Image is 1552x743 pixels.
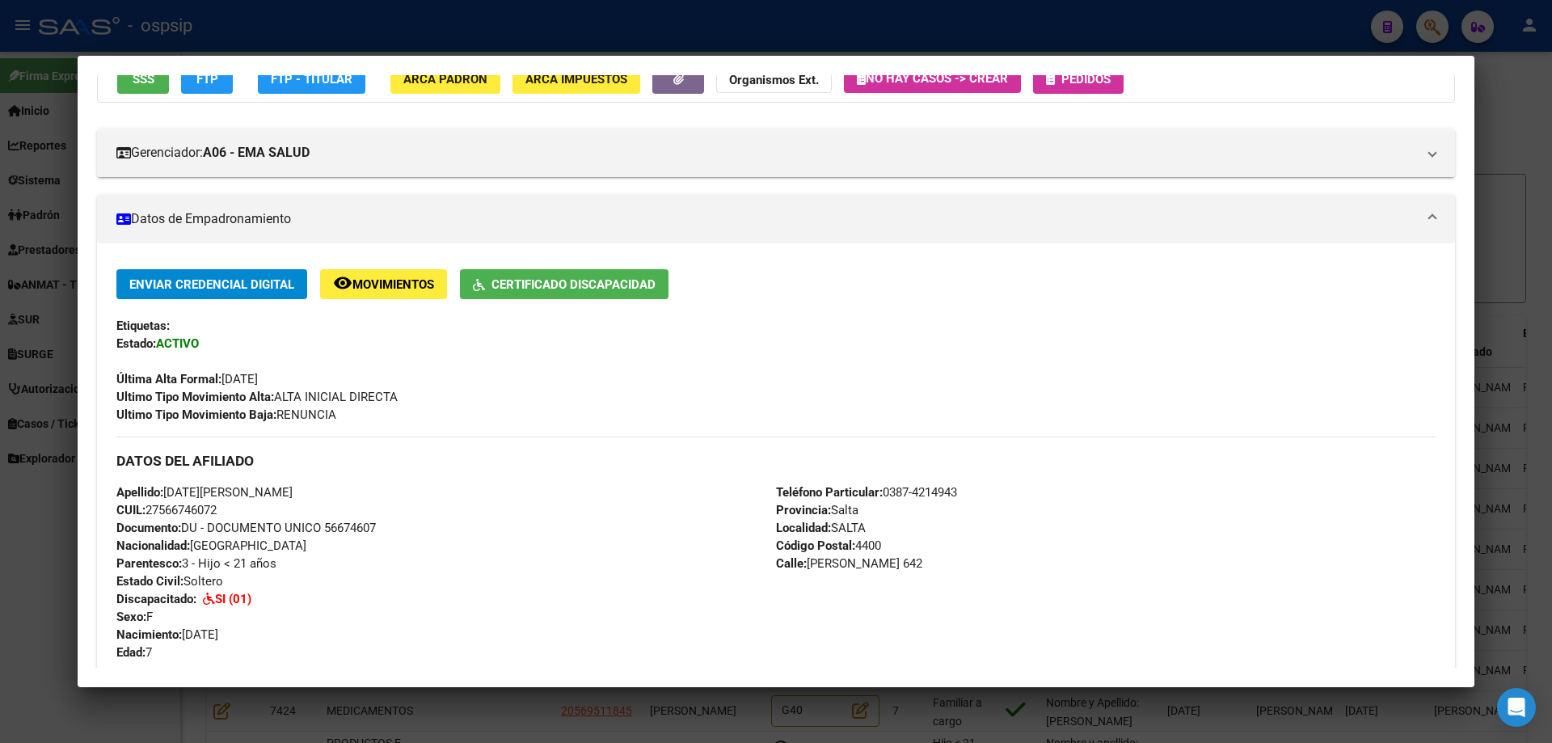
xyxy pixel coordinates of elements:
span: ALTA INICIAL DIRECTA [116,390,398,404]
span: Pedidos [1061,72,1111,87]
strong: Estado Civil: [116,574,183,589]
button: FTP - Titular [258,64,365,94]
h3: DATOS DEL AFILIADO [116,452,1436,470]
strong: Ultimo Tipo Movimiento Alta: [116,390,274,404]
strong: Ultimo Tipo Movimiento Baja: [116,407,276,422]
span: F [116,610,153,624]
span: 27566746072 [116,503,217,517]
span: FTP [196,72,218,87]
span: [DATE] [116,372,258,386]
span: SALTA [776,521,866,535]
strong: Sexo: [116,610,146,624]
mat-expansion-panel-header: Gerenciador:A06 - EMA SALUD [97,129,1455,177]
strong: Localidad: [776,521,831,535]
strong: Calle: [776,556,807,571]
span: 0387-4214943 [776,485,957,500]
strong: CUIL: [116,503,145,517]
span: No hay casos -> Crear [857,71,1008,86]
strong: Código Postal: [776,538,855,553]
span: 3 - Hijo < 21 años [116,556,276,571]
span: Movimientos [352,277,434,292]
strong: Provincia: [776,503,831,517]
span: Soltero [116,574,223,589]
button: Organismos Ext. [716,64,832,94]
span: ARCA Impuestos [525,72,627,87]
button: SSS [117,64,169,94]
button: Certificado Discapacidad [460,269,668,299]
span: Enviar Credencial Digital [129,277,294,292]
strong: Última Alta Formal: [116,372,221,386]
strong: Documento: [116,521,181,535]
span: [GEOGRAPHIC_DATA] [116,538,306,553]
strong: Nacimiento: [116,627,182,642]
span: SSS [133,72,154,87]
strong: Edad: [116,645,145,660]
strong: Estado: [116,336,156,351]
button: Pedidos [1033,64,1124,94]
strong: Organismos Ext. [729,73,819,87]
mat-icon: remove_red_eye [333,273,352,293]
strong: Parentesco: [116,556,182,571]
span: Salta [776,503,858,517]
strong: Discapacitado: [116,592,196,606]
strong: A06 - EMA SALUD [203,143,310,163]
mat-panel-title: Datos de Empadronamiento [116,209,1416,229]
span: RENUNCIA [116,407,336,422]
strong: ACTIVO [156,336,199,351]
mat-expansion-panel-header: Datos de Empadronamiento [97,195,1455,243]
strong: Etiquetas: [116,319,170,333]
button: No hay casos -> Crear [844,64,1021,93]
button: Movimientos [320,269,447,299]
strong: Nacionalidad: [116,538,190,553]
span: DU - DOCUMENTO UNICO 56674607 [116,521,376,535]
span: [DATE] [116,627,218,642]
button: ARCA Padrón [390,64,500,94]
button: FTP [181,64,233,94]
span: Certificado Discapacidad [491,277,656,292]
strong: Apellido: [116,485,163,500]
span: [PERSON_NAME] 642 [776,556,922,571]
mat-panel-title: Gerenciador: [116,143,1416,163]
span: [DATE][PERSON_NAME] [116,485,293,500]
strong: Teléfono Particular: [776,485,883,500]
span: 4400 [776,538,881,553]
span: 7 [116,645,152,660]
div: Open Intercom Messenger [1497,688,1536,727]
strong: SI (01) [215,592,251,606]
button: ARCA Impuestos [512,64,640,94]
button: Enviar Credencial Digital [116,269,307,299]
span: FTP - Titular [271,72,352,87]
span: ARCA Padrón [403,72,487,87]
